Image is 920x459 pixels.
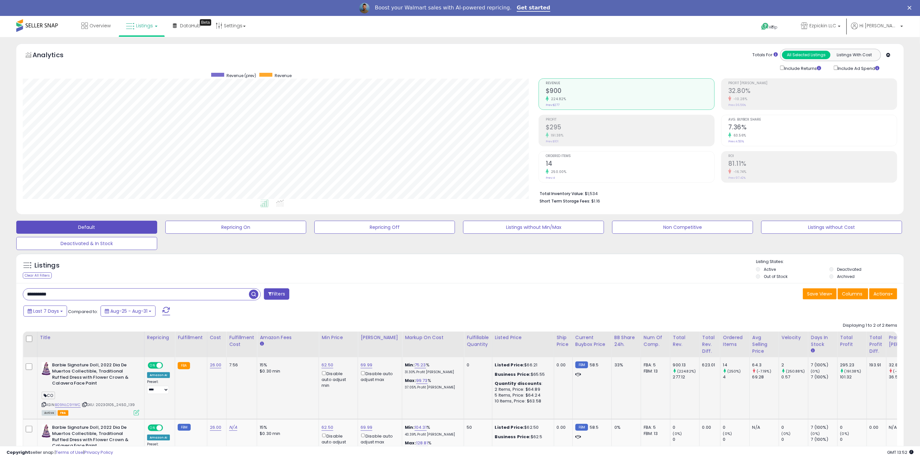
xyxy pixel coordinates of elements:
div: Clear All Filters [23,272,52,279]
span: ON [148,425,157,431]
a: Settings [211,16,251,35]
b: Quantity discounts [495,380,542,387]
div: $65.55 [495,372,549,377]
a: Terms of Use [56,449,83,455]
a: Ezpickin LLC [796,16,845,37]
div: 0% [614,425,636,430]
div: 69.28 [752,374,779,380]
small: (0%) [723,431,732,436]
strong: Copyright [7,449,30,455]
img: 5189NzUFJIL._SL40_.jpg [42,362,50,375]
span: 58.5 [590,424,599,430]
p: 37.05% Profit [PERSON_NAME] [405,385,459,390]
a: 62.50 [322,362,333,368]
button: Columns [838,288,868,299]
div: 0.00 [557,362,568,368]
div: N/A [752,425,774,430]
h2: 14 [546,160,714,169]
a: Hi [PERSON_NAME] [851,22,903,37]
div: Totals For [752,52,778,58]
small: 224.82% [549,97,566,101]
label: Active [764,267,776,272]
div: Boost your Walmart sales with AI-powered repricing. [375,5,512,11]
div: Min Price [322,334,355,341]
div: Listed Price [495,334,551,341]
small: Prev: 4 [546,176,555,180]
div: Amazon AI [147,372,170,378]
div: Ship Price [557,334,570,348]
span: Ordered Items [546,154,714,158]
div: 33% [614,362,636,368]
h2: $900 [546,87,714,96]
div: $0.30 min [260,431,314,437]
span: Avg. Buybox Share [728,118,897,122]
small: -10.28% [731,97,748,101]
h2: 32.80% [728,87,897,96]
div: Disable auto adjust max [361,432,397,445]
div: 101.32 [840,374,867,380]
div: Days In Stock [811,334,835,348]
div: Fulfillable Quantity [467,334,489,348]
th: The percentage added to the cost of goods (COGS) that forms the calculator for Min & Max prices. [402,332,464,357]
small: 63.56% [731,133,746,138]
a: Get started [517,5,550,12]
div: Disable auto adjust min [322,370,353,388]
a: 128.81 [416,440,428,446]
b: Max: [405,377,416,384]
a: N/A [229,424,237,431]
div: Total Rev. [673,334,697,348]
b: Business Price: [495,434,531,440]
b: Max: [405,440,416,446]
a: Privacy Policy [84,449,113,455]
small: (0%) [811,369,820,374]
span: Revenue [546,82,714,85]
div: Total Rev. Diff. [702,334,718,355]
small: Prev: $277 [546,103,559,107]
div: FBM: 13 [644,368,665,374]
div: BB Share 24h. [614,334,638,348]
div: Preset: [147,380,170,394]
div: 623.01 [702,362,715,368]
div: 2 [782,362,808,368]
div: $62.50 [495,425,549,430]
span: ROI [728,154,897,158]
div: FBA: 5 [644,425,665,430]
small: (250%) [727,369,741,374]
div: Displaying 1 to 2 of 2 items [843,322,897,329]
div: 15% [260,425,314,430]
span: OFF [162,425,172,431]
b: Business Price: [495,371,531,377]
div: Amazon Fees [260,334,316,341]
small: (191.38%) [844,369,861,374]
span: Listings [136,22,153,29]
div: Num of Comp. [644,334,667,348]
small: Prev: 36.56% [728,103,746,107]
div: 0 [723,437,749,442]
small: 250.00% [549,169,567,174]
button: Aug-25 - Aug-31 [101,306,156,317]
b: Barbie Signature Doll, 2022 Dia De Muertos Collectible, Traditional Ruffled Dress with Flower Cro... [52,362,131,388]
div: 277.12 [673,374,699,380]
small: Prev: 4.50% [728,139,744,143]
small: (0%) [673,431,682,436]
div: 0 [782,425,808,430]
h2: 7.36% [728,124,897,132]
small: 191.38% [549,133,564,138]
small: FBA [178,362,190,369]
span: CO [42,392,55,399]
span: Compared to: [68,308,98,315]
div: $62.5 [495,434,549,440]
button: Listings without Min/Max [463,221,604,234]
div: FBM: 13 [644,431,665,437]
button: Listings without Cost [761,221,902,234]
p: 31.30% Profit [PERSON_NAME] [405,370,459,374]
li: $1,534 [540,189,892,197]
label: Deactivated [837,267,862,272]
div: Total Profit Diff. [870,334,884,355]
small: (0%) [811,431,820,436]
div: $66.21 [495,362,549,368]
span: $1.16 [591,198,600,204]
div: seller snap | | [7,450,113,456]
a: Listings [121,16,162,35]
small: (-10.28%) [893,369,911,374]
